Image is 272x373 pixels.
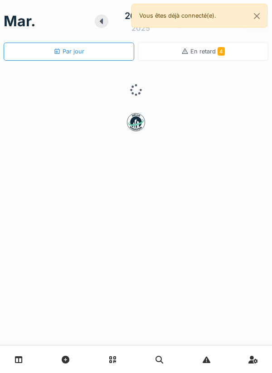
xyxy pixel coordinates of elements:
[125,9,157,23] div: 26 août
[4,13,36,30] h1: mar.
[247,4,267,28] button: Close
[127,113,145,131] img: badge-BVDL4wpA.svg
[218,47,225,56] span: 4
[131,23,150,33] div: 2025
[131,4,267,28] div: Vous êtes déjà connecté(e).
[53,47,84,56] div: Par jour
[190,48,225,55] span: En retard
